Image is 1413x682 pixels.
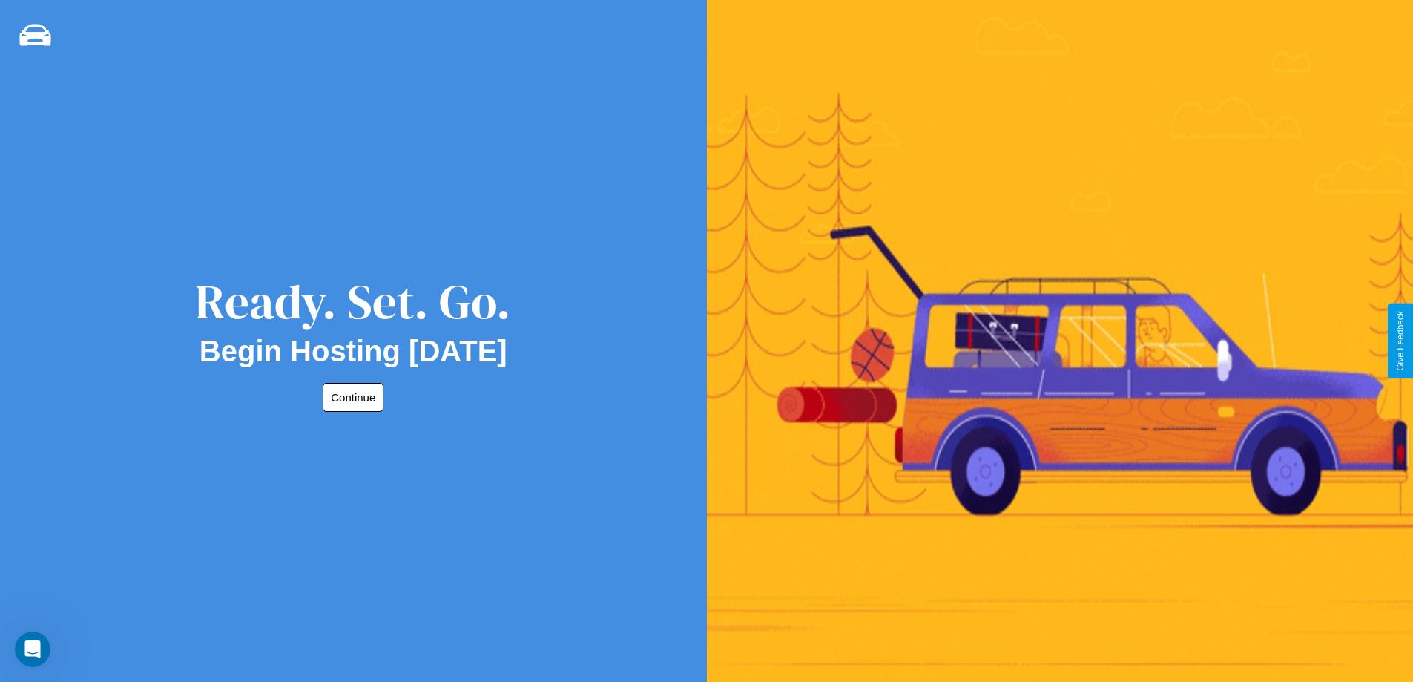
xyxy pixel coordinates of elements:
div: Give Feedback [1395,311,1406,371]
button: Continue [323,383,383,412]
div: Ready. Set. Go. [195,269,511,335]
iframe: Intercom live chat [15,632,50,667]
h2: Begin Hosting [DATE] [200,335,507,368]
